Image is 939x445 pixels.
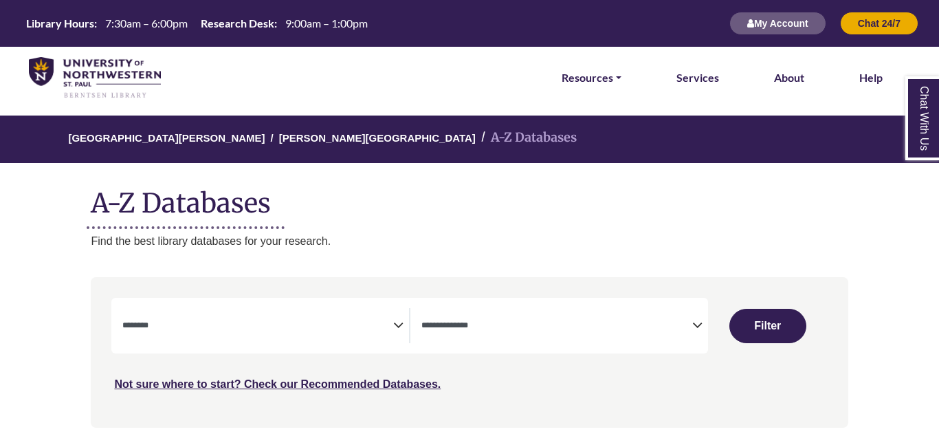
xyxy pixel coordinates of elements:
p: Find the best library databases for your research. [91,232,848,250]
a: My Account [729,17,826,29]
nav: breadcrumb [91,116,848,163]
button: My Account [729,12,826,35]
a: About [774,69,804,87]
span: 9:00am – 1:00pm [285,17,368,30]
a: Resources [562,69,621,87]
textarea: Search [122,321,393,332]
th: Research Desk: [195,16,278,30]
a: [PERSON_NAME][GEOGRAPHIC_DATA] [279,130,476,144]
a: Services [676,69,719,87]
a: Hours Today [21,16,373,32]
nav: Search filters [91,277,848,427]
a: [GEOGRAPHIC_DATA][PERSON_NAME] [68,130,265,144]
span: 7:30am – 6:00pm [105,17,188,30]
li: A-Z Databases [476,128,577,148]
a: Not sure where to start? Check our Recommended Databases. [114,378,441,390]
h1: A-Z Databases [91,177,848,219]
a: Help [859,69,883,87]
button: Submit for Search Results [729,309,806,343]
table: Hours Today [21,16,373,29]
th: Library Hours: [21,16,98,30]
button: Chat 24/7 [840,12,918,35]
img: library_home [29,57,161,99]
a: Chat 24/7 [840,17,918,29]
textarea: Search [421,321,692,332]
